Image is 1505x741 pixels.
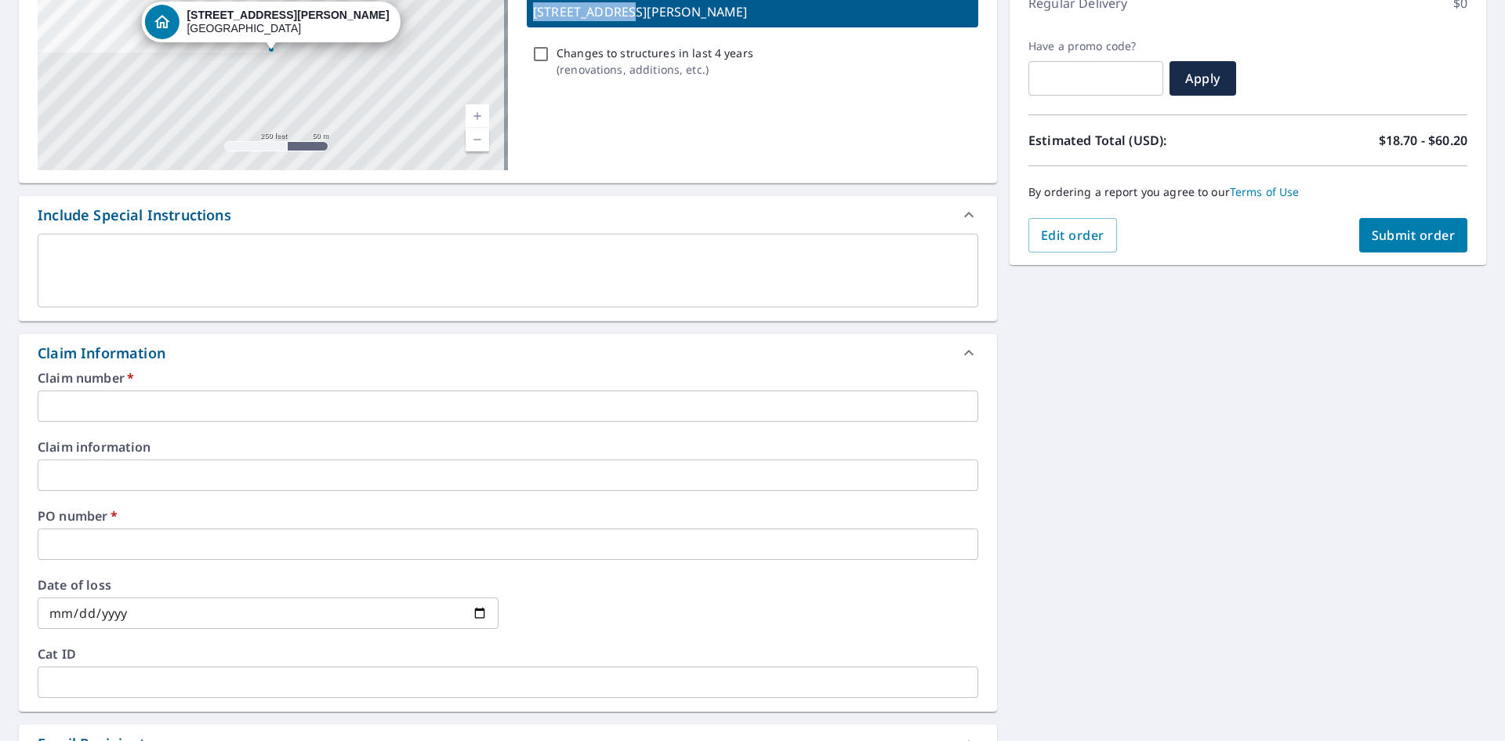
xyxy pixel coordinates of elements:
[141,2,400,50] div: Dropped pin, building 1, Residential property, 1709 Leslie Rd Greensboro, NC 27408
[1028,185,1467,199] p: By ordering a report you agree to our
[557,61,753,78] p: ( renovations, additions, etc. )
[187,9,389,35] div: [GEOGRAPHIC_DATA]
[1028,39,1163,53] label: Have a promo code?
[1182,70,1224,87] span: Apply
[38,205,231,226] div: Include Special Instructions
[19,196,997,234] div: Include Special Instructions
[557,45,753,61] p: Changes to structures in last 4 years
[1372,227,1456,244] span: Submit order
[1028,218,1117,252] button: Edit order
[1359,218,1468,252] button: Submit order
[38,343,165,364] div: Claim Information
[38,648,978,660] label: Cat ID
[1379,131,1467,150] p: $18.70 - $60.20
[1170,61,1236,96] button: Apply
[466,128,489,151] a: Current Level 17, Zoom Out
[1230,184,1300,199] a: Terms of Use
[38,510,978,522] label: PO number
[187,9,389,21] strong: [STREET_ADDRESS][PERSON_NAME]
[38,579,499,591] label: Date of loss
[466,104,489,128] a: Current Level 17, Zoom In
[1041,227,1104,244] span: Edit order
[38,441,978,453] label: Claim information
[533,2,972,21] p: [STREET_ADDRESS][PERSON_NAME]
[19,334,997,372] div: Claim Information
[38,372,978,384] label: Claim number
[1028,131,1248,150] p: Estimated Total (USD):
